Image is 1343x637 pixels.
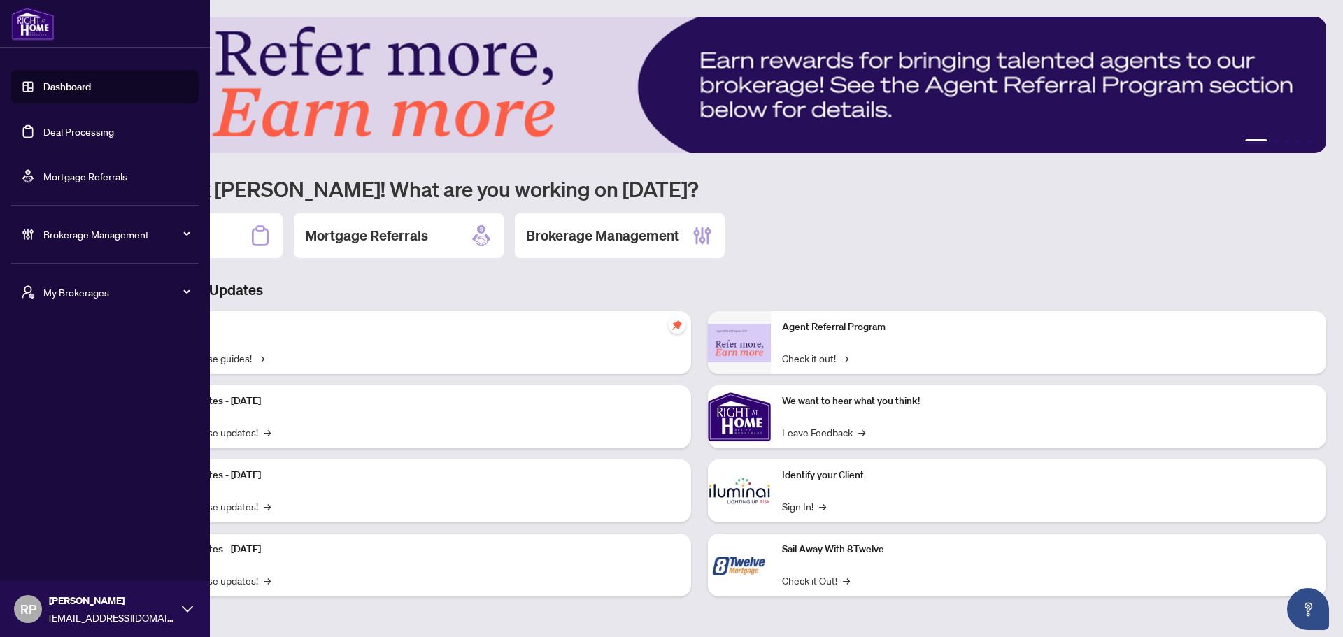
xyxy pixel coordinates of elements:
h2: Brokerage Management [526,226,679,245]
a: Deal Processing [43,125,114,138]
span: user-switch [21,285,35,299]
button: 1 [1245,139,1267,145]
span: → [841,350,848,366]
span: Brokerage Management [43,227,189,242]
img: We want to hear what you think! [708,385,771,448]
p: Identify your Client [782,468,1315,483]
span: → [819,499,826,514]
h1: Welcome back [PERSON_NAME]! What are you working on [DATE]? [73,176,1326,202]
span: → [257,350,264,366]
a: Sign In!→ [782,499,826,514]
p: Self-Help [147,320,680,335]
button: 5 [1307,139,1312,145]
img: logo [11,7,55,41]
p: We want to hear what you think! [782,394,1315,409]
p: Platform Updates - [DATE] [147,468,680,483]
p: Sail Away With 8Twelve [782,542,1315,557]
button: 2 [1273,139,1279,145]
p: Platform Updates - [DATE] [147,394,680,409]
p: Platform Updates - [DATE] [147,542,680,557]
img: Sail Away With 8Twelve [708,534,771,596]
span: [PERSON_NAME] [49,593,175,608]
a: Check it Out!→ [782,573,850,588]
span: → [858,424,865,440]
span: → [843,573,850,588]
span: My Brokerages [43,285,189,300]
a: Dashboard [43,80,91,93]
button: Open asap [1287,588,1329,630]
a: Mortgage Referrals [43,170,127,182]
a: Leave Feedback→ [782,424,865,440]
img: Slide 0 [73,17,1326,153]
span: RP [20,599,36,619]
button: 4 [1295,139,1301,145]
span: → [264,499,271,514]
h2: Mortgage Referrals [305,226,428,245]
h3: Brokerage & Industry Updates [73,280,1326,300]
span: → [264,573,271,588]
a: Check it out!→ [782,350,848,366]
img: Agent Referral Program [708,324,771,362]
p: Agent Referral Program [782,320,1315,335]
button: 3 [1284,139,1290,145]
span: [EMAIL_ADDRESS][DOMAIN_NAME] [49,610,175,625]
span: pushpin [669,317,685,334]
span: → [264,424,271,440]
img: Identify your Client [708,459,771,522]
